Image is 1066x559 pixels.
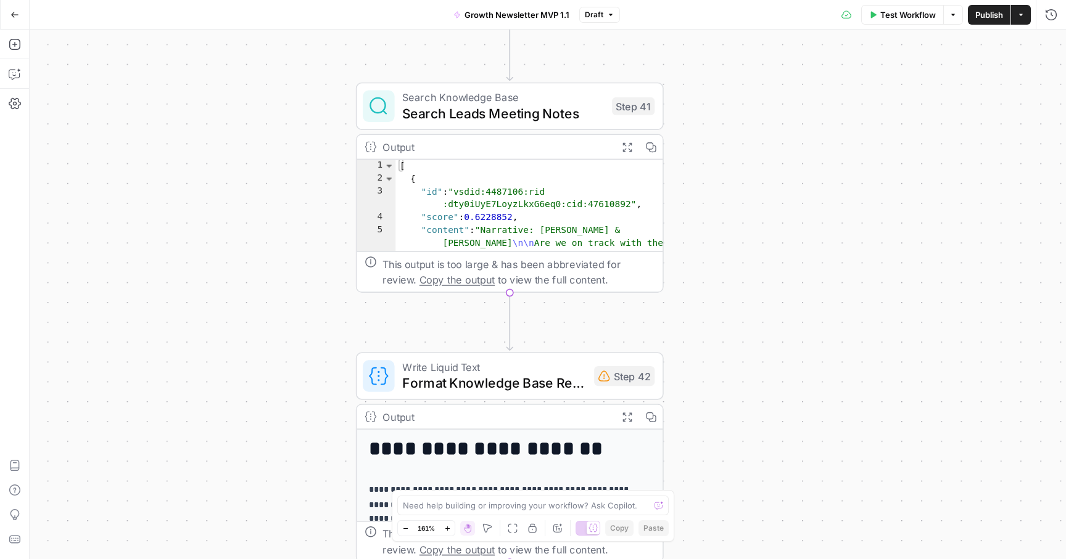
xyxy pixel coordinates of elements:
g: Edge from start to step_41 [506,23,513,80]
span: Toggle code folding, rows 2 through 6 [384,173,395,186]
span: Copy [610,523,629,534]
div: This output is too large & has been abbreviated for review. to view the full content. [382,256,655,288]
g: Edge from step_41 to step_42 [506,293,513,350]
button: Growth Newsletter MVP 1.1 [446,5,577,25]
div: Output [382,139,609,155]
div: 2 [357,173,395,186]
span: Draft [585,9,603,20]
div: 1 [357,160,395,173]
span: Toggle code folding, rows 1 through 7 [384,160,395,173]
span: Write Liquid Text [402,359,586,375]
span: Copy the output [419,544,495,555]
div: 3 [357,186,395,211]
span: Growth Newsletter MVP 1.1 [465,9,569,21]
div: 4 [357,211,395,224]
span: Copy the output [419,274,495,285]
div: This output is too large & has been abbreviated for review. to view the full content. [382,526,655,558]
button: Paste [638,520,669,536]
button: Copy [605,520,634,536]
div: Search Knowledge BaseSearch Leads Meeting NotesStep 41Output[ { "id":"vsdid:4487106:rid :dty0iUyE... [356,83,664,293]
span: Search Knowledge Base [402,89,604,105]
button: Publish [968,5,1010,25]
button: Draft [579,7,620,23]
div: Step 41 [612,97,655,115]
div: Output [382,409,609,425]
span: Search Leads Meeting Notes [402,103,604,123]
span: Test Workflow [880,9,936,21]
button: Test Workflow [861,5,943,25]
span: Paste [643,523,664,534]
span: 161% [418,523,435,533]
span: Format Knowledge Base Results [402,373,586,393]
div: Step 42 [594,366,655,386]
span: Publish [975,9,1003,21]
